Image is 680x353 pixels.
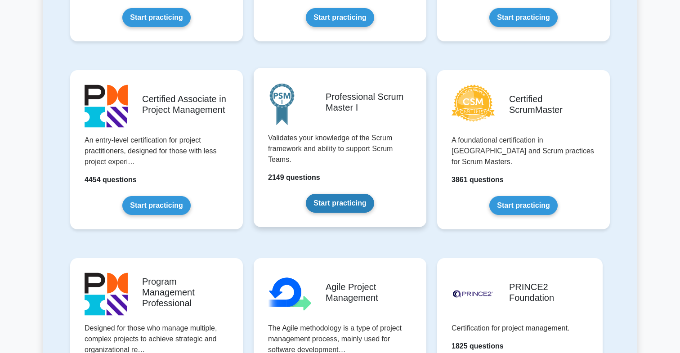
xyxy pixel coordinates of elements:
[306,8,374,27] a: Start practicing
[489,196,557,215] a: Start practicing
[122,196,190,215] a: Start practicing
[489,8,557,27] a: Start practicing
[122,8,190,27] a: Start practicing
[306,194,374,213] a: Start practicing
